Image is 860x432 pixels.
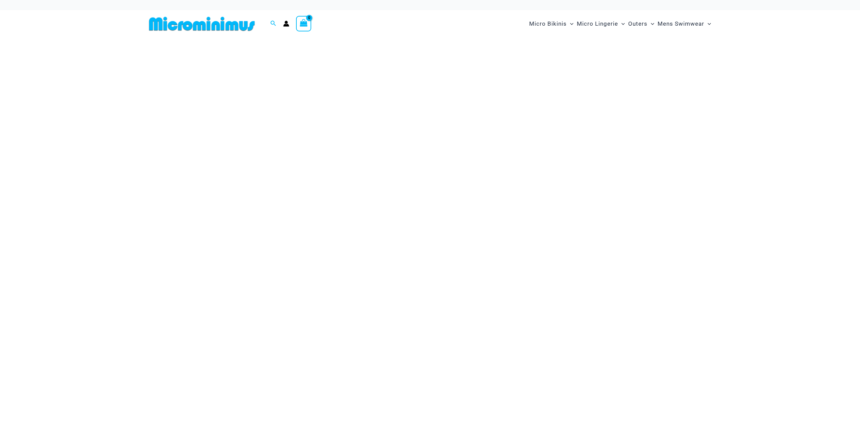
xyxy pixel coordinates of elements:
[146,16,257,31] img: MM SHOP LOGO FLAT
[704,15,711,32] span: Menu Toggle
[658,15,704,32] span: Mens Swimwear
[283,21,289,27] a: Account icon link
[567,15,573,32] span: Menu Toggle
[270,20,276,28] a: Search icon link
[656,14,713,34] a: Mens SwimwearMenu ToggleMenu Toggle
[527,14,575,34] a: Micro BikinisMenu ToggleMenu Toggle
[296,16,312,31] a: View Shopping Cart, empty
[626,14,656,34] a: OutersMenu ToggleMenu Toggle
[577,15,618,32] span: Micro Lingerie
[526,12,714,35] nav: Site Navigation
[647,15,654,32] span: Menu Toggle
[529,15,567,32] span: Micro Bikinis
[618,15,625,32] span: Menu Toggle
[628,15,647,32] span: Outers
[575,14,626,34] a: Micro LingerieMenu ToggleMenu Toggle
